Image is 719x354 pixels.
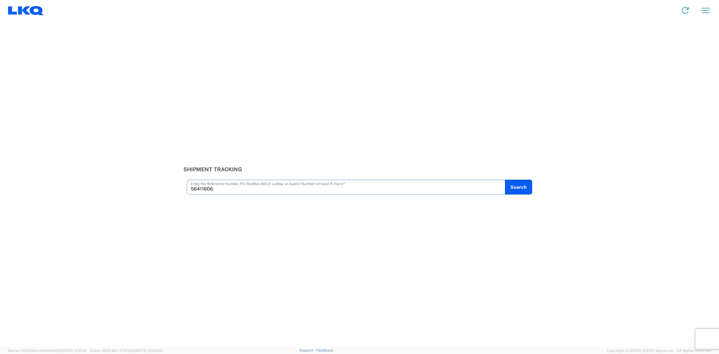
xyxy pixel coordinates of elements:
span: [DATE] 10:20:09 [135,349,162,353]
span: [DATE] 11:12:30 [61,349,87,353]
a: Support [299,348,316,352]
span: Client: 2025.18.0-27d3021 [90,349,162,353]
button: Search [505,180,532,195]
a: Feedback [316,348,333,352]
span: Server: 2025.18.0-d1e9a510831 [8,349,87,353]
span: Copyright © [DATE]-[DATE] Agistix Inc., All Rights Reserved [607,348,711,354]
h3: Shipment Tracking [183,166,536,173]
